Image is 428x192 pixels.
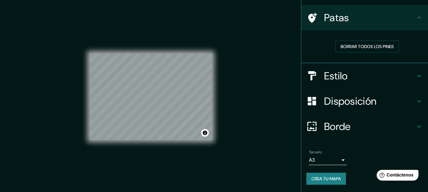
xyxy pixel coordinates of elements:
[306,173,346,185] button: Crea tu mapa
[341,44,394,49] font: Borrar todos los pines
[324,95,376,108] font: Disposición
[309,150,322,155] font: Tamaño
[324,120,351,133] font: Borde
[90,53,212,140] canvas: Mapa
[301,5,428,30] div: Patas
[372,167,421,185] iframe: Lanzador de widgets de ayuda
[311,176,341,182] font: Crea tu mapa
[324,69,348,83] font: Estilo
[324,11,349,24] font: Patas
[301,63,428,89] div: Estilo
[309,157,315,163] font: A3
[301,89,428,114] div: Disposición
[201,129,209,137] button: Activar o desactivar atribución
[301,114,428,139] div: Borde
[335,40,399,53] button: Borrar todos los pines
[309,155,347,165] div: A3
